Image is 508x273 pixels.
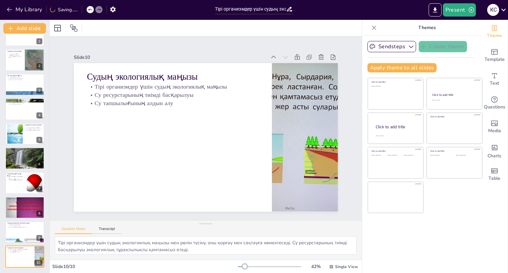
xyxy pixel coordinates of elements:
[5,147,44,169] div: 6
[488,127,501,135] span: Media
[7,180,25,181] p: Су ресурстарының жеткілікті болуы
[404,155,419,156] div: Click to add text
[371,86,419,87] div: Click to add text
[5,197,44,218] div: 8
[308,263,324,270] div: 42 %
[99,47,270,95] p: Судың экологиялық маңызы
[5,4,45,15] button: My Library
[7,103,42,105] p: Су тірі организмдерге қажетті орта
[7,148,42,150] p: Судың ластануы
[36,161,42,167] div: 6
[456,155,477,156] div: Click to add text
[335,264,358,269] span: Single View
[481,163,508,186] div: Add a table
[7,78,42,79] p: Су метаболизм процестеріне қатысады
[7,247,33,249] p: Судың экологиялық маңызы
[5,123,44,145] div: 5
[96,67,265,111] p: Су ресурстарының тиімді басқарылуы
[70,24,78,32] span: Position
[371,150,419,152] div: Click to add title
[5,172,44,194] div: 7
[419,41,467,52] button: Create theme
[7,153,42,154] p: Су ластануының себептері мен салдары
[7,250,33,251] p: Су ресурстарының тиімді басқарылуы
[25,128,42,130] p: Су буының конденсациясы мен булануы
[52,23,63,33] div: Layout
[367,63,437,72] button: Apply theme to all slides
[34,260,42,266] div: 10
[443,3,476,17] button: Present
[94,75,264,119] p: Су тапшылығының алдын алу
[487,152,501,160] span: Charts
[371,81,419,83] div: Click to add title
[5,246,44,267] div: 10
[7,201,42,202] p: Су ауа-райының тұрақтылығын қамтамасыз етеді
[5,24,44,46] div: 1
[92,227,122,234] button: Transcript
[487,4,499,16] div: К С
[25,127,42,128] p: Су биологиялық циклдерде маңызды
[379,20,475,36] p: Themes
[7,249,33,250] p: Тірі организмдер үшін судың экологиялық маңызы
[36,63,42,69] div: 2
[3,23,46,34] button: Add slide
[7,224,42,225] p: Халықаралық ынтымақтастық
[7,173,25,177] p: Судың қоршаған ортаға әсері
[429,3,442,17] button: Export to PowerPoint
[7,225,42,226] p: Су ресурстарын тиімді басқару
[376,135,417,136] div: Click to add body
[7,102,42,104] p: Су климаттық өзгерістерге қарсы тұрады
[481,44,508,67] div: Add ready made slides
[5,221,44,243] div: 9
[7,199,42,201] p: Су климаттық өзгерістердің әсерін төмендетеді
[52,263,238,270] div: Slide 10 / 10
[7,76,42,78] p: Су тіршіліктің негізгі компоненті
[97,59,267,103] p: Тірі организмдер үшін судың экологиялық маңызы
[481,67,508,91] div: Add text boxes
[7,150,42,152] p: Су ластануы экосистемаларға зиян келтіреді
[55,227,92,234] button: Speaker Notes
[481,20,508,44] div: Change the overall theme
[430,150,478,152] div: Click to add title
[481,115,508,139] div: Add images, graphics, shapes or video
[25,130,42,131] p: Экологияның тепе-теңдігін сақтайды
[7,198,42,200] p: Судың климатқа әсері
[7,101,42,102] p: Су экосистемалардың тепе-теңдігін сақтайды
[36,211,42,216] div: 8
[488,175,500,182] span: Table
[7,251,33,252] p: Су тапшылығының алдын алу
[36,235,42,241] div: 9
[376,124,418,130] div: Click to add title
[481,91,508,115] div: Get real-time input from your audience
[481,139,508,163] div: Add charts and graphs
[36,38,42,44] div: 1
[7,151,42,153] p: Су ресурстарының тұрақтылығын бұзады
[55,236,357,254] textarea: Тірі организмдер үшін судың экологиялық маңызы мен рөлін түсіну, оны қорғау мен сақтауға көмектес...
[5,98,44,120] div: 4
[50,7,78,13] div: Saving......
[7,222,42,224] p: Судың халықаралық ынтымақтастығы
[371,155,386,156] div: Click to add text
[432,99,476,101] div: Click to add text
[91,28,280,75] div: Slide 10
[7,176,25,178] p: Су топырақтың құнарлылығына әсер етеді
[7,79,42,80] p: Су қоректік заттарды тасымалдайды
[36,186,42,192] div: 7
[7,202,42,203] p: Су экосистемалардың динамикасына әсер етеді
[484,103,505,111] span: Questions
[5,49,44,71] div: 2
[432,93,476,97] div: Click to add title
[7,53,23,55] p: Су экосистемалардың негізі
[7,56,23,58] p: Су климаттық өзгерістерге қарсы тұрады
[430,115,478,118] div: Click to add title
[7,75,42,77] p: Тірі организмдер және су
[430,155,451,156] div: Click to add text
[25,124,42,126] p: Судың биологиялық циклдері
[487,32,502,39] span: Theme
[367,41,416,52] button: Sendsteps
[7,99,42,101] p: Судың экосистемадағы әсері
[490,80,499,87] span: Text
[487,3,499,17] button: К С
[7,50,23,52] p: Судың экологиялық рөлі
[7,226,42,228] p: Экосистемалардың тұрақтылығына ықпал етеді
